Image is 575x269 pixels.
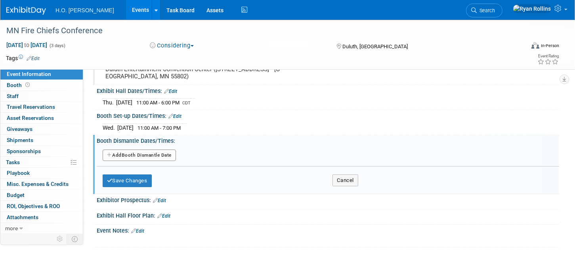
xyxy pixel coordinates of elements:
span: Booth not reserved yet [24,82,31,88]
a: Booth [0,80,83,91]
img: ExhibitDay [6,7,46,15]
a: Shipments [0,135,83,146]
img: Ryan Rollins [513,4,551,13]
span: 11:00 AM - 7:00 PM [138,125,181,131]
td: Wed. [103,123,117,132]
span: Event Information [7,71,51,77]
img: Format-Inperson.png [531,42,539,49]
button: AddBooth Dismantle Date [103,150,176,161]
span: Staff [7,93,19,99]
span: Giveaways [7,126,32,132]
a: Edit [27,56,40,61]
a: Asset Reservations [0,113,83,123]
a: Budget [0,190,83,201]
span: Misc. Expenses & Credits [7,181,69,187]
span: Duluth, [GEOGRAPHIC_DATA] [342,44,408,49]
td: [DATE] [117,123,134,132]
a: Edit [131,228,144,234]
td: Thu. [103,99,116,107]
span: 11:00 AM - 6:00 PM [136,100,180,106]
td: Toggle Event Tabs [67,234,83,244]
div: In-Person [541,43,559,49]
div: Event Format [477,41,559,53]
span: Booth [7,82,31,88]
span: Tasks [6,159,20,165]
a: Playbook [0,168,83,178]
button: Considering [147,42,197,50]
a: Edit [157,213,170,219]
pre: Duluth Entertainment Convention Center ([STREET_ADDRESS] • [GEOGRAPHIC_DATA], MN 55802) [105,66,281,80]
a: Misc. Expenses & Credits [0,179,83,189]
span: H.O. [PERSON_NAME] [55,7,114,13]
div: Exhibit Hall Dates/Times: [97,85,559,95]
button: Save Changes [103,174,152,187]
div: Booth Dismantle Dates/Times: [97,135,559,145]
a: Staff [0,91,83,102]
a: Edit [168,114,181,119]
a: Giveaways [0,124,83,134]
a: Tasks [0,157,83,168]
a: Search [466,4,502,17]
span: Sponsorships [7,148,41,154]
div: Booth Set-up Dates/Times: [97,110,559,120]
span: to [23,42,31,48]
span: (3 days) [49,43,65,48]
td: Tags [6,54,40,62]
div: Event Notes: [97,225,559,235]
span: Search [477,8,495,13]
span: ROI, Objectives & ROO [7,203,60,209]
a: ROI, Objectives & ROO [0,201,83,212]
span: Attachments [7,214,38,220]
div: Exhibit Hall Floor Plan: [97,210,559,220]
div: Exhibitor Prospectus: [97,194,559,205]
span: Travel Reservations [7,104,55,110]
span: Playbook [7,170,30,176]
a: Sponsorships [0,146,83,157]
a: Edit [164,89,177,94]
span: more [5,225,18,231]
button: Cancel [332,174,358,186]
td: Personalize Event Tab Strip [53,234,67,244]
span: Budget [7,192,25,198]
div: Event Rating [537,54,559,58]
span: Asset Reservations [7,115,54,121]
a: Travel Reservations [0,102,83,112]
a: Edit [153,198,166,203]
a: more [0,223,83,234]
span: CDT [182,100,191,106]
span: [DATE] [DATE] [6,42,48,49]
a: Attachments [0,212,83,223]
td: [DATE] [116,99,132,107]
span: Shipments [7,137,33,143]
div: MN Fire Chiefs Conference [4,24,512,38]
a: Event Information [0,69,83,80]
